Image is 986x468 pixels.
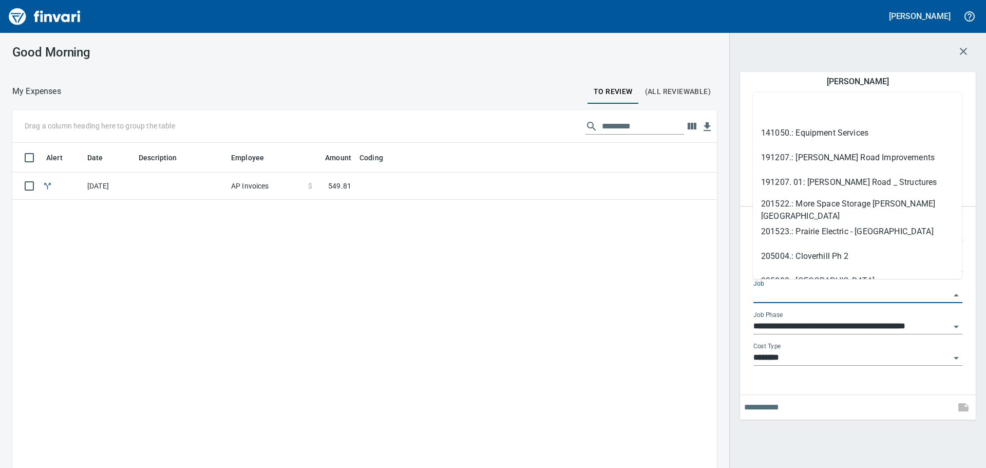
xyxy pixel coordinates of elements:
[645,85,711,98] span: (All Reviewable)
[231,152,264,164] span: Employee
[12,45,231,60] h3: Good Morning
[753,121,962,145] li: 141050.: Equipment Services
[951,39,976,64] button: Close transaction
[227,173,304,200] td: AP Invoices
[139,152,177,164] span: Description
[87,152,117,164] span: Date
[949,351,963,365] button: Open
[753,312,783,318] label: Job Phase
[827,76,888,87] h5: [PERSON_NAME]
[753,195,962,219] li: 201522.: More Space Storage [PERSON_NAME][GEOGRAPHIC_DATA]
[889,11,951,22] h5: [PERSON_NAME]
[46,152,63,164] span: Alert
[12,85,61,98] nav: breadcrumb
[753,170,962,195] li: 191207. 01: [PERSON_NAME] Road _ Structures
[753,269,962,293] li: 205008.: [GEOGRAPHIC_DATA]
[231,152,277,164] span: Employee
[951,395,976,420] span: This records your note into the expense. If you would like to send a message to an employee inste...
[308,181,312,191] span: $
[753,280,764,287] label: Job
[312,152,351,164] span: Amount
[684,119,699,134] button: Choose columns to display
[886,8,953,24] button: [PERSON_NAME]
[83,173,135,200] td: [DATE]
[325,152,351,164] span: Amount
[949,288,963,303] button: Close
[139,152,191,164] span: Description
[359,152,396,164] span: Coding
[328,181,351,191] span: 549.81
[12,85,61,98] p: My Expenses
[25,121,175,131] p: Drag a column heading here to group the table
[594,85,633,98] span: To Review
[753,244,962,269] li: 205004.: Cloverhill Ph 2
[87,152,103,164] span: Date
[753,219,962,244] li: 201523.: Prairie Electric - [GEOGRAPHIC_DATA]
[359,152,383,164] span: Coding
[6,4,83,29] img: Finvari
[753,145,962,170] li: 191207.: [PERSON_NAME] Road Improvements
[46,152,76,164] span: Alert
[753,343,781,349] label: Cost Type
[949,320,963,334] button: Open
[42,182,53,189] span: Split transaction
